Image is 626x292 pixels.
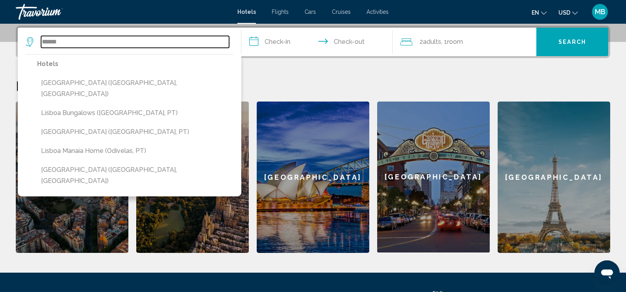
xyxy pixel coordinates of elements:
[37,75,233,102] button: [GEOGRAPHIC_DATA] ([GEOGRAPHIC_DATA], [GEOGRAPHIC_DATA])
[37,124,233,139] button: [GEOGRAPHIC_DATA] ([GEOGRAPHIC_DATA], PT)
[237,9,256,15] a: Hotels
[332,9,351,15] a: Cruises
[37,105,233,121] button: Lisboa Bungalows ([GEOGRAPHIC_DATA], PT)
[272,9,289,15] a: Flights
[241,28,393,56] button: Check in and out dates
[441,36,463,47] span: , 1
[536,28,608,56] button: Search
[257,102,369,253] a: [GEOGRAPHIC_DATA]
[305,9,316,15] a: Cars
[16,4,229,20] a: Travorium
[590,4,610,20] button: User Menu
[377,102,490,252] div: [GEOGRAPHIC_DATA]
[37,162,233,188] button: [GEOGRAPHIC_DATA] ([GEOGRAPHIC_DATA], [GEOGRAPHIC_DATA])
[498,102,610,253] a: [GEOGRAPHIC_DATA]
[16,102,128,253] a: [GEOGRAPHIC_DATA]
[595,8,605,16] span: MB
[18,28,608,56] div: Search widget
[377,102,490,253] a: [GEOGRAPHIC_DATA]
[558,39,586,45] span: Search
[532,7,547,18] button: Change language
[447,38,463,45] span: Room
[558,7,578,18] button: Change currency
[367,9,389,15] a: Activities
[419,36,441,47] span: 2
[16,78,610,94] h2: Featured Destinations
[532,9,539,16] span: en
[423,38,441,45] span: Adults
[393,28,536,56] button: Travelers: 2 adults, 0 children
[558,9,570,16] span: USD
[37,58,233,70] p: Hotels
[594,260,620,286] iframe: Bouton de lancement de la fenêtre de messagerie
[37,143,233,158] button: Lisboa Manaia Home (Odivelas, PT)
